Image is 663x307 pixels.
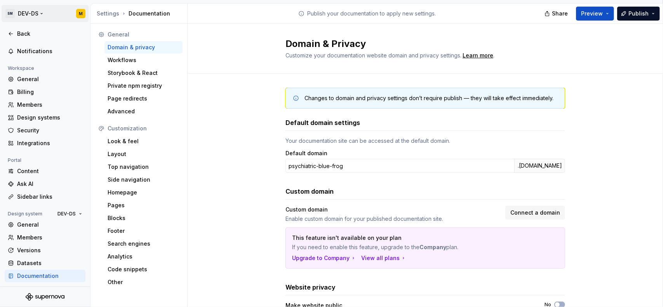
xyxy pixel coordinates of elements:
[104,148,183,160] a: Layout
[108,56,179,64] div: Workflows
[510,209,560,217] span: Connect a domain
[628,10,649,17] span: Publish
[104,67,183,79] a: Storybook & React
[5,270,85,282] a: Documentation
[108,176,179,184] div: Side navigation
[104,263,183,276] a: Code snippets
[17,75,82,83] div: General
[104,250,183,263] a: Analytics
[18,10,38,17] div: DEV-DS
[5,45,85,57] a: Notifications
[285,283,336,292] h3: Website privacy
[419,244,446,250] strong: Company
[108,265,179,273] div: Code snippets
[108,125,179,132] div: Customization
[576,7,614,21] button: Preview
[5,257,85,269] a: Datasets
[108,150,179,158] div: Layout
[17,127,82,134] div: Security
[552,10,568,17] span: Share
[17,234,82,241] div: Members
[104,173,183,186] a: Side navigation
[108,108,179,115] div: Advanced
[617,7,660,21] button: Publish
[308,10,436,17] p: Publish your documentation to apply new settings.
[17,30,82,38] div: Back
[104,54,183,66] a: Workflows
[5,231,85,244] a: Members
[104,199,183,212] a: Pages
[108,137,179,145] div: Look & feel
[285,215,501,223] div: Enable custom domain for your published documentation site.
[505,206,565,220] button: Connect a domain
[5,178,85,190] a: Ask AI
[17,88,82,96] div: Billing
[104,41,183,54] a: Domain & privacy
[5,165,85,177] a: Content
[292,243,504,251] p: If you need to enable this feature, upgrade to the plan.
[17,167,82,175] div: Content
[5,111,85,124] a: Design systems
[108,163,179,171] div: Top navigation
[5,64,37,73] div: Workspace
[108,43,179,51] div: Domain & privacy
[5,219,85,231] a: General
[5,86,85,98] a: Billing
[108,214,179,222] div: Blocks
[17,246,82,254] div: Versions
[5,156,24,165] div: Portal
[108,69,179,77] div: Storybook & React
[17,272,82,280] div: Documentation
[285,38,556,50] h2: Domain & Privacy
[5,73,85,85] a: General
[285,118,360,127] h3: Default domain settings
[17,101,82,109] div: Members
[541,7,573,21] button: Share
[57,211,76,217] span: DEV-DS
[285,206,501,213] div: Custom domain
[17,47,82,55] div: Notifications
[108,253,179,260] div: Analytics
[5,191,85,203] a: Sidebar links
[17,114,82,121] div: Design systems
[514,159,565,173] div: .[DOMAIN_NAME]
[104,105,183,118] a: Advanced
[108,240,179,248] div: Search engines
[285,187,334,196] h3: Custom domain
[305,94,553,102] div: Changes to domain and privacy settings don’t require publish — they will take effect immediately.
[104,225,183,237] a: Footer
[2,5,89,22] button: SMDEV-DSM
[17,180,82,188] div: Ask AI
[17,139,82,147] div: Integrations
[292,254,357,262] button: Upgrade to Company
[5,99,85,111] a: Members
[292,234,504,242] p: This feature isn't available on your plan
[463,52,493,59] a: Learn more
[5,9,15,18] div: SM
[581,10,603,17] span: Preview
[97,10,119,17] button: Settings
[108,31,179,38] div: General
[108,95,179,102] div: Page redirects
[104,212,183,224] a: Blocks
[17,193,82,201] div: Sidebar links
[17,221,82,229] div: General
[5,124,85,137] a: Security
[108,278,179,286] div: Other
[97,10,184,17] div: Documentation
[104,135,183,147] a: Look & feel
[361,254,407,262] button: View all plans
[5,209,45,219] div: Design system
[104,92,183,105] a: Page redirects
[104,80,183,92] a: Private npm registry
[5,244,85,257] a: Versions
[104,161,183,173] a: Top navigation
[26,293,64,301] svg: Supernova Logo
[108,201,179,209] div: Pages
[5,28,85,40] a: Back
[108,227,179,235] div: Footer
